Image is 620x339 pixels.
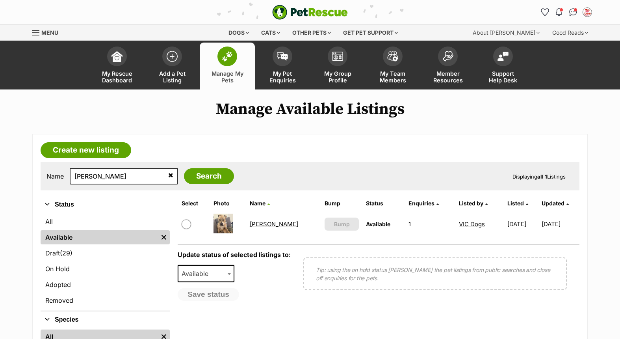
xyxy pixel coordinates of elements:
[178,265,234,282] span: Available
[542,200,569,207] a: Updated
[387,51,398,61] img: team-members-icon-5396bd8760b3fe7c0b43da4ab00e1e3bb1a5d9ba89233759b79545d2d3fc5d0d.svg
[41,29,58,36] span: Menu
[32,25,64,39] a: Menu
[320,70,355,84] span: My Group Profile
[167,51,178,62] img: add-pet-listing-icon-0afa8454b4691262ce3f59096e99ab1cd57d4a30225e0717b998d2c9b9846f56.svg
[459,200,483,207] span: Listed by
[334,220,350,228] span: Bump
[497,52,509,61] img: help-desk-icon-fdf02630f3aa405de69fd3d07c3f3aa587a6932b1a1747fa1d2bba05be0121f9.svg
[250,200,270,207] a: Name
[363,197,405,210] th: Status
[178,251,291,259] label: Update status of selected listings to:
[504,210,541,238] td: [DATE]
[99,70,135,84] span: My Rescue Dashboard
[41,214,170,229] a: All
[408,200,439,207] a: Enquiries
[459,220,485,228] a: VIC Dogs
[184,168,234,184] input: Search
[178,268,216,279] span: Available
[178,288,239,301] button: Save status
[41,230,158,244] a: Available
[265,70,300,84] span: My Pet Enquiries
[420,43,475,89] a: Member Resources
[46,173,64,180] label: Name
[512,173,566,180] span: Displaying Listings
[222,51,233,61] img: manage-my-pets-icon-02211641906a0b7f246fdf0571729dbe1e7629f14944591b6c1af311fb30b64b.svg
[154,70,190,84] span: Add a Pet Listing
[553,6,565,19] button: Notifications
[332,52,343,61] img: group-profile-icon-3fa3cf56718a62981997c0bc7e787c4b2cf8bcc04b72c1350f741eb67cf2f40e.svg
[408,200,434,207] span: translation missing: en.admin.listings.index.attributes.enquiries
[200,43,255,89] a: Manage My Pets
[272,5,348,20] img: logo-e224e6f780fb5917bec1dbf3a21bbac754714ae5b6737aabdf751b685950b380.svg
[467,25,545,41] div: About [PERSON_NAME]
[538,6,551,19] a: Favourites
[321,197,362,210] th: Bump
[178,197,210,210] th: Select
[542,210,579,238] td: [DATE]
[567,6,579,19] a: Conversations
[325,218,359,231] button: Bump
[542,200,564,207] span: Updated
[442,51,453,61] img: member-resources-icon-8e73f808a243e03378d46382f2149f9095a855e16c252ad45f914b54edf8863c.svg
[581,6,594,19] button: My account
[41,213,170,311] div: Status
[507,200,528,207] a: Listed
[310,43,365,89] a: My Group Profile
[41,315,170,325] button: Species
[158,230,170,244] a: Remove filter
[250,220,298,228] a: [PERSON_NAME]
[60,248,72,258] span: (29)
[111,51,123,62] img: dashboard-icon-eb2f2d2d3e046f16d808141f083e7271f6b2e854fb5c12c21221c1fb7104beca.svg
[277,52,288,61] img: pet-enquiries-icon-7e3ad2cf08bfb03b45e93fb7055b45f3efa6380592205ae92323e6603595dc1f.svg
[41,293,170,307] a: Removed
[475,43,531,89] a: Support Help Desk
[210,197,246,210] th: Photo
[89,43,145,89] a: My Rescue Dashboard
[250,200,265,207] span: Name
[583,8,591,16] img: VIC Dogs profile pic
[256,25,286,41] div: Cats
[210,70,245,84] span: Manage My Pets
[316,266,554,282] p: Tip: using the on hold status [PERSON_NAME] the pet listings from public searches and close off e...
[547,25,594,41] div: Good Reads
[405,210,455,238] td: 1
[223,25,254,41] div: Dogs
[41,142,131,158] a: Create new listing
[338,25,403,41] div: Get pet support
[538,6,594,19] ul: Account quick links
[287,25,336,41] div: Other pets
[41,199,170,210] button: Status
[365,43,420,89] a: My Team Members
[507,200,524,207] span: Listed
[375,70,410,84] span: My Team Members
[272,5,348,20] a: PetRescue
[41,278,170,292] a: Adopted
[41,262,170,276] a: On Hold
[459,200,488,207] a: Listed by
[430,70,466,84] span: Member Resources
[145,43,200,89] a: Add a Pet Listing
[255,43,310,89] a: My Pet Enquiries
[485,70,521,84] span: Support Help Desk
[556,8,562,16] img: notifications-46538b983faf8c2785f20acdc204bb7945ddae34d4c08c2a6579f10ce5e182be.svg
[366,221,390,227] span: Available
[41,246,170,260] a: Draft
[569,8,577,16] img: chat-41dd97257d64d25036548639549fe6c8038ab92f7586957e7f3b1b290dea8141.svg
[537,173,547,180] strong: all 1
